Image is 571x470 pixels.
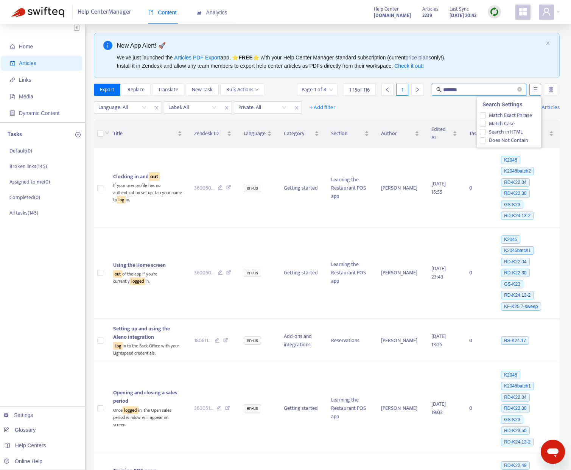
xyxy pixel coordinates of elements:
[325,228,375,319] td: Learning the Restaurant POS app
[385,87,390,92] span: left
[278,228,325,319] td: Getting started
[158,86,178,94] span: Translate
[485,128,525,136] span: Search in HTML
[148,9,177,16] span: Content
[194,404,213,412] span: 360051 ...
[546,41,550,46] button: close
[541,440,565,464] iframe: Button to launch messaging window
[220,84,265,96] button: Bulk Actionsdown
[422,5,438,13] span: Articles
[532,87,538,92] span: unordered-list
[226,86,259,94] span: Bulk Actions
[9,178,50,186] p: Assigned to me ( 0 )
[501,336,529,345] span: BS-K24.17
[422,11,432,20] strong: 2239
[501,302,541,311] span: KF-K25.7-sweep
[15,442,46,448] span: Help Centers
[278,119,325,148] th: Category
[501,269,529,277] span: RD-K22.30
[123,406,138,414] sqkw: logged
[501,156,520,164] span: K2045
[107,119,188,148] th: Title
[375,363,425,454] td: [PERSON_NAME]
[244,184,261,192] span: en-us
[485,120,517,128] span: Match Case
[244,129,266,138] span: Language
[517,86,522,93] span: close-circle
[325,148,375,228] td: Learning the Restaurant POS app
[19,44,33,50] span: Home
[10,77,15,82] span: link
[4,412,33,418] a: Settings
[501,280,523,288] span: GS-K23
[501,382,534,390] span: K2045batch1
[375,228,425,319] td: [PERSON_NAME]
[450,11,476,20] strong: [DATE] 20:42
[113,181,182,204] div: If your user profile has no authentication set up, tap your name to in.
[501,235,520,244] span: K2045
[501,246,534,255] span: K2045batch1
[450,5,469,13] span: Last Sync
[463,319,493,363] td: 0
[501,393,529,402] span: RD-K22.04
[113,342,123,350] sqkw: Log
[152,103,162,112] span: close
[501,404,529,412] span: RD-K22.30
[501,416,523,424] span: GS-K23
[121,84,151,96] button: Replace
[374,5,399,13] span: Help Center
[394,63,424,69] a: Check it out!
[501,426,529,435] span: RD-K23.50
[349,86,370,94] span: 1 - 15 of 116
[518,7,527,16] span: appstore
[113,324,170,341] span: Setting up and using the Aleno integration
[9,209,38,217] p: All tasks ( 145 )
[194,129,226,138] span: Zendesk ID
[501,167,534,175] span: K2045batch2
[284,129,313,138] span: Category
[117,53,543,70] div: We've just launched the app, ⭐ ⭐️ with your Help Center Manager standard subscription (current on...
[78,5,131,19] span: Help Center Manager
[8,130,22,139] p: Tasks
[192,86,213,94] span: New Task
[485,136,531,145] span: Does Not Contain
[381,129,413,138] span: Author
[128,86,145,94] span: Replace
[331,129,363,138] span: Section
[431,179,446,196] span: [DATE] 15:55
[113,405,182,428] div: Once in, the Open sales period window will appear on screen.
[490,7,499,17] img: sync.dc5367851b00ba804db3.png
[517,87,522,92] span: close-circle
[244,269,261,277] span: en-us
[238,119,278,148] th: Language
[501,258,529,266] span: RD-K22.04
[9,147,32,155] p: Default ( 0 )
[188,119,238,148] th: Zendesk ID
[19,60,36,66] span: Articles
[194,269,215,277] span: 360050 ...
[19,93,33,100] span: Media
[375,319,425,363] td: [PERSON_NAME]
[415,87,420,92] span: right
[304,101,341,114] button: + Add filter
[186,84,219,96] button: New Task
[463,363,493,454] td: 0
[94,84,120,96] button: Export
[374,11,411,20] strong: [DOMAIN_NAME]
[11,7,64,17] img: Swifteq
[469,129,481,138] span: Tasks
[396,84,408,96] div: 1
[10,94,15,99] span: file-image
[10,110,15,116] span: container
[19,77,31,83] span: Links
[148,10,154,15] span: book
[431,125,451,142] span: Edited At
[325,319,375,363] td: Reservations
[117,41,543,50] div: New App Alert! 🚀
[501,201,523,209] span: GS-K23
[194,336,212,345] span: 180611 ...
[325,119,375,148] th: Section
[406,54,431,61] a: price plans
[482,101,523,107] strong: Search Settings
[149,172,160,181] sqkw: out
